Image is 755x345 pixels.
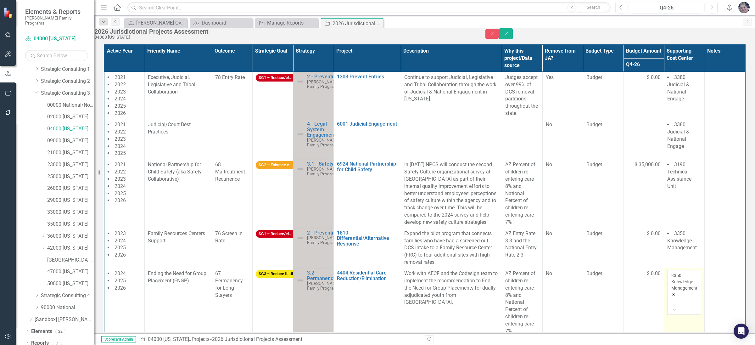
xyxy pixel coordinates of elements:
span: SG3 – Reduce ti...ily [256,270,298,278]
img: Diane Gillian [738,2,750,13]
a: 00000 National/No Jurisdiction (SC3) [47,102,94,109]
span: 2023 [115,136,126,142]
a: 33000 [US_STATE] [47,209,94,216]
span: 68 Maltreatment Recurrence [215,161,245,182]
span: 2025 [115,190,126,196]
img: Not Defined [296,165,304,172]
div: Open Intercom Messenger [734,324,749,339]
a: 47000 [US_STATE] [47,268,94,275]
span: 2023 [115,230,126,236]
span: 2021 [115,161,126,167]
span: 2024 [115,143,126,149]
span: 2024 [115,96,126,102]
a: Strategic Consulting 3 [41,90,94,97]
span: 2025 [115,278,126,284]
span: [PERSON_NAME] Family Programs [307,281,340,291]
span: 2024 [115,270,126,276]
span: 3380 Judicial & National Engage [667,122,689,149]
span: 2025 [115,245,126,251]
span: $ 35,000.00 [635,161,661,168]
input: Search Below... [25,50,88,61]
span: 2024 [115,183,126,189]
span: SG1 – Reduce/el...ion [256,230,301,238]
span: 2023 [115,176,126,182]
a: [PERSON_NAME] Overview [126,19,186,27]
span: 78 Entry Rate [215,74,245,80]
p: AZ Percent of children re-entering care 8% and National Percent of children re-entering care 7% [505,161,539,226]
a: 09000 [US_STATE] [47,137,94,144]
span: 2025 [115,150,126,156]
a: Projects [192,336,210,342]
span: No [546,230,552,236]
span: [PERSON_NAME] Family Programs [307,235,340,245]
a: 4 - Legal System Engagement [307,121,340,138]
a: 3.2 - Permanency [307,270,340,281]
span: 2025 [115,103,126,109]
a: Dashboard [191,19,251,27]
a: 04000 [US_STATE] [47,125,94,133]
a: 21000 [US_STATE] [47,149,94,156]
a: 42000 [US_STATE] [47,245,94,252]
button: Search [578,3,609,12]
span: 2026 [115,110,126,116]
p: AZ Percent of children re-entering care 8% and National Percent of children re-entering care 7% [505,270,539,335]
div: 2026 Jurisdictional Projects Assessment [333,20,382,27]
div: 22 [55,329,65,334]
span: Ending the Need for Group Placement (ENGP) [148,270,206,284]
p: Work with AECF and the Codesign team to implement the recommendation to End the Need for Group Pl... [404,270,499,306]
img: Not Defined [296,131,304,138]
img: ClearPoint Strategy [3,7,14,18]
span: National Partnership for Child Safety (aka Safety Collaborative) [148,161,202,182]
span: $ 0.00 [647,74,661,81]
span: 2026 [115,197,126,203]
span: $ 0.00 [647,270,661,277]
a: Elements [31,328,52,335]
span: 2022 [115,169,126,175]
div: 2026 Jurisdictional Projects Assessment [94,28,473,35]
a: 02000 [US_STATE] [47,113,94,121]
a: 35000 [US_STATE] [47,221,94,228]
span: Executive, Judicial, Legislative and Tribal Collaboration [148,74,195,95]
div: Dashboard [202,19,251,27]
span: [PERSON_NAME] Family Programs [307,138,340,147]
span: [PERSON_NAME] Family Programs [307,79,340,89]
a: 29000 [US_STATE] [47,197,94,204]
span: Budget [586,74,620,81]
span: 3380 Judicial & National Engage [667,74,689,102]
span: 2023 [115,89,126,95]
span: 3350 Knowledge Management [667,230,697,251]
a: 50000 [US_STATE] [47,280,94,287]
img: Not Defined [296,277,304,284]
span: Scorecard Admin [101,336,136,342]
span: SG1 – Reduce/el...ion [256,74,301,82]
a: Strategic Consulting 4 [41,292,94,299]
span: Yes [546,74,554,80]
span: Elements & Reports [25,8,88,15]
span: 3190 Technical Assistance Unit [667,161,691,189]
span: Budget [586,121,620,128]
span: $ 0.00 [647,230,661,237]
div: Manage Reports [267,19,316,27]
button: Q4-26 [629,2,704,13]
a: 26000 [US_STATE] [47,185,94,192]
img: Not Defined [296,78,304,85]
a: 04000 [US_STATE] [25,35,88,42]
div: Remove 3350 Knowledge Management [671,291,697,297]
span: 67 Permanency for Long Stayers [215,270,243,298]
a: 90000 National [41,304,94,311]
a: 36000 [US_STATE] [47,233,94,240]
div: 3350 Knowledge Management [671,272,697,291]
a: [GEOGRAPHIC_DATA][US_STATE] [47,257,94,264]
span: No [546,161,552,167]
span: Family Resources Centers Support [148,230,205,244]
span: [PERSON_NAME] Family Programs [307,167,340,176]
div: Q4-26 [631,4,702,12]
span: 2021 [115,122,126,127]
span: 2022 [115,82,126,88]
a: 1303 Prevent Entries [337,74,398,80]
p: Expand the pilot program that connects families who have had a screened-out DCS intake to a Famil... [404,230,499,266]
a: 6924 National Partnership for Child Safety [337,161,398,172]
a: 3.1 - Safety [307,161,340,167]
div: » » [139,336,420,343]
span: Search [587,5,600,10]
